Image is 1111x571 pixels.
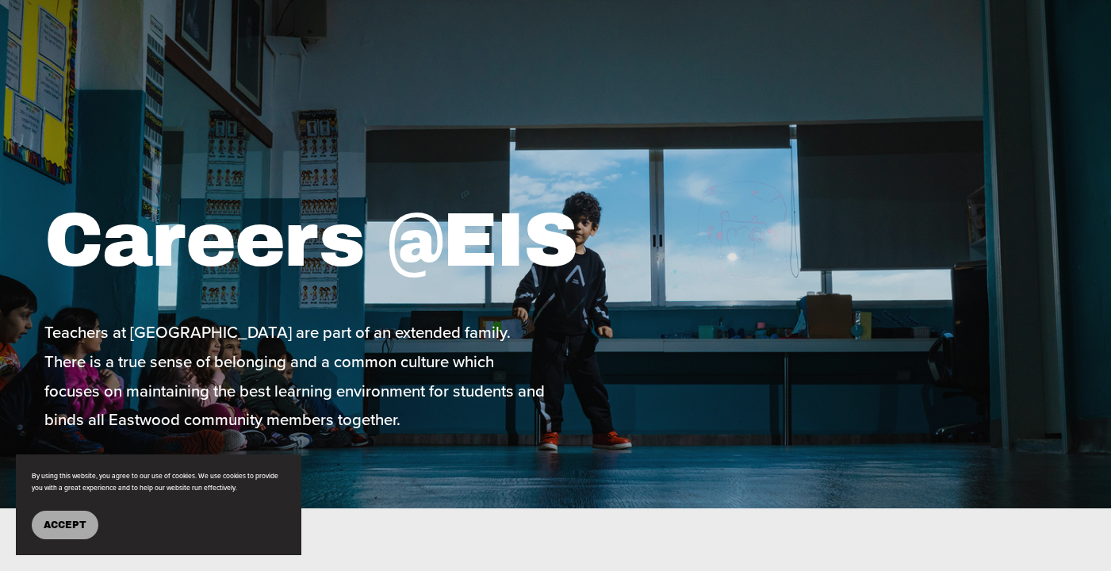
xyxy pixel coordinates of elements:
p: Teachers at [GEOGRAPHIC_DATA] are part of an extended family. There is a true sense of belonging ... [44,318,551,435]
span: Accept [44,519,86,531]
section: Cookie banner [16,454,301,555]
h1: Careers @EIS [44,195,637,286]
button: Accept [32,511,98,539]
p: By using this website, you agree to our use of cookies. We use cookies to provide you with a grea... [32,470,285,495]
